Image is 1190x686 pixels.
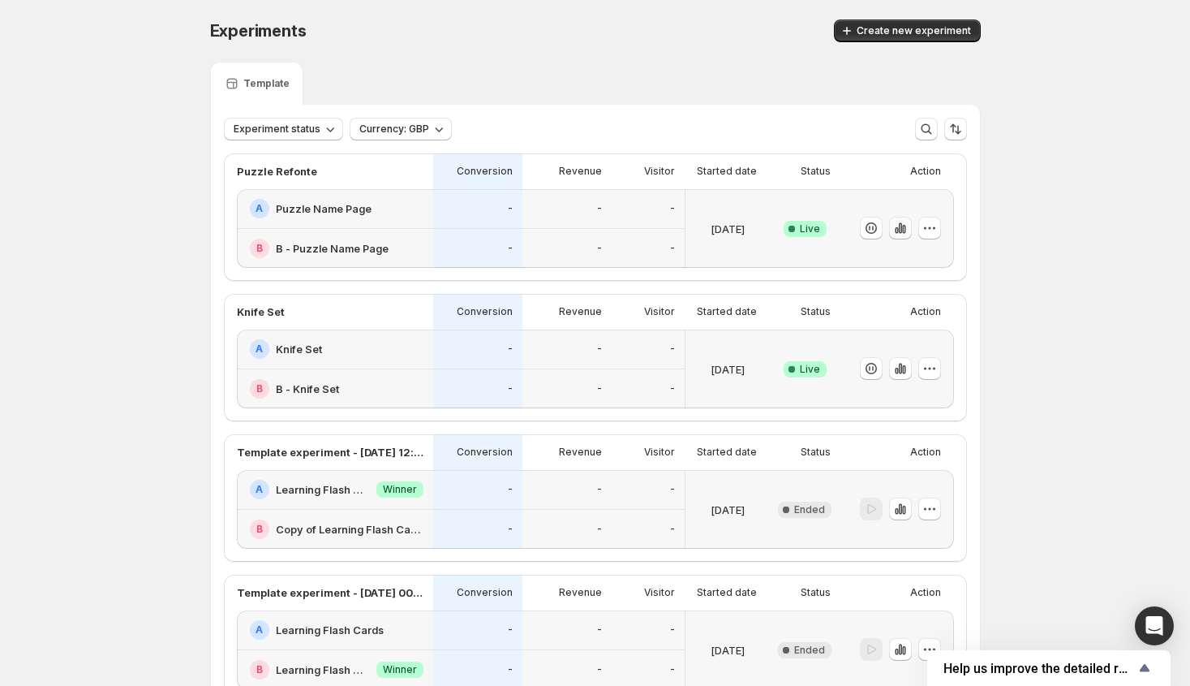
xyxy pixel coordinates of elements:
[697,586,757,599] p: Started date
[256,663,263,676] h2: B
[711,221,745,237] p: [DATE]
[597,663,602,676] p: -
[237,163,317,179] p: Puzzle Refonte
[910,165,941,178] p: Action
[711,502,745,518] p: [DATE]
[801,446,831,459] p: Status
[670,382,675,395] p: -
[210,21,307,41] span: Experiments
[276,341,322,357] h2: Knife Set
[276,240,389,257] h2: B - Puzzle Name Page
[597,623,602,636] p: -
[697,446,757,459] p: Started date
[256,623,263,636] h2: A
[276,481,370,498] h2: Learning Flash Cards
[508,663,513,676] p: -
[457,446,513,459] p: Conversion
[559,305,602,318] p: Revenue
[910,586,941,599] p: Action
[256,242,263,255] h2: B
[597,382,602,395] p: -
[801,305,831,318] p: Status
[943,661,1135,676] span: Help us improve the detailed report for A/B campaigns
[794,503,825,516] span: Ended
[670,483,675,496] p: -
[276,381,339,397] h2: B - Knife Set
[834,19,981,42] button: Create new experiment
[944,118,967,140] button: Sort the results
[910,305,941,318] p: Action
[644,165,675,178] p: Visitor
[597,343,602,356] p: -
[711,361,745,378] p: [DATE]
[910,446,941,459] p: Action
[508,382,513,395] p: -
[670,343,675,356] p: -
[794,644,825,657] span: Ended
[559,446,602,459] p: Revenue
[597,202,602,215] p: -
[1135,606,1174,645] div: Open Intercom Messenger
[801,586,831,599] p: Status
[644,586,675,599] p: Visitor
[800,363,820,376] span: Live
[256,382,263,395] h2: B
[670,663,675,676] p: -
[224,118,343,140] button: Experiment status
[711,642,745,658] p: [DATE]
[256,202,263,215] h2: A
[256,343,263,356] h2: A
[559,165,602,178] p: Revenue
[256,523,263,536] h2: B
[276,521,423,537] h2: Copy of Learning Flash Cards
[644,446,675,459] p: Visitor
[857,24,971,37] span: Create new experiment
[508,523,513,536] p: -
[237,304,285,320] p: Knife Set
[276,201,372,217] h2: Puzzle Name Page
[597,523,602,536] p: -
[697,305,757,318] p: Started date
[508,202,513,215] p: -
[359,123,429,136] span: Currency: GBP
[508,242,513,255] p: -
[597,242,602,255] p: -
[256,483,263,496] h2: A
[234,123,320,136] span: Experiment status
[457,586,513,599] p: Conversion
[237,444,423,460] p: Template experiment - [DATE] 12:05:52
[670,202,675,215] p: -
[383,663,417,676] span: Winner
[800,222,820,235] span: Live
[508,623,513,636] p: -
[237,585,423,601] p: Template experiment - [DATE] 00:48:30
[943,658,1154,678] button: Show survey - Help us improve the detailed report for A/B campaigns
[644,305,675,318] p: Visitor
[383,483,417,496] span: Winner
[697,165,757,178] p: Started date
[801,165,831,178] p: Status
[457,305,513,318] p: Conversion
[508,483,513,496] p: -
[559,586,602,599] p: Revenue
[276,662,370,678] h2: Learning Flash Cards - B
[597,483,602,496] p: -
[670,523,675,536] p: -
[350,118,452,140] button: Currency: GBP
[243,77,290,90] p: Template
[670,623,675,636] p: -
[276,622,384,638] h2: Learning Flash Cards
[508,343,513,356] p: -
[457,165,513,178] p: Conversion
[670,242,675,255] p: -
